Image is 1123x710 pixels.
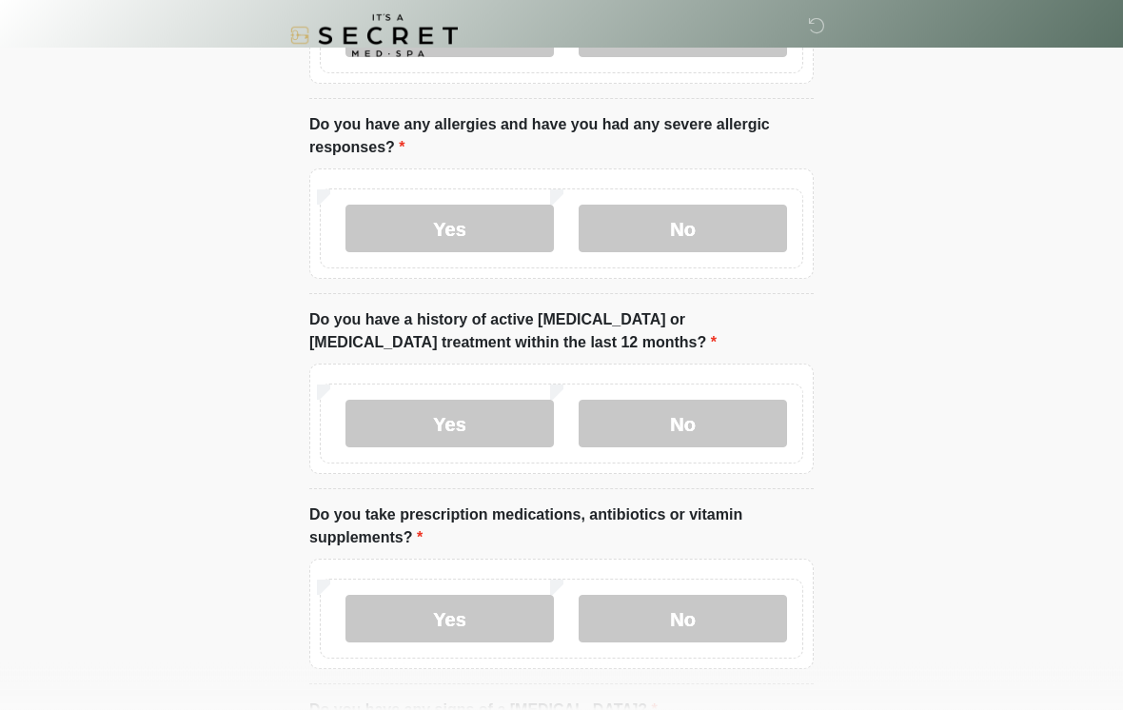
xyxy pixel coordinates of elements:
[309,504,814,550] label: Do you take prescription medications, antibiotics or vitamin supplements?
[579,206,787,253] label: No
[345,401,554,448] label: Yes
[290,14,458,57] img: It's A Secret Med Spa Logo
[579,596,787,643] label: No
[345,596,554,643] label: Yes
[309,309,814,355] label: Do you have a history of active [MEDICAL_DATA] or [MEDICAL_DATA] treatment within the last 12 mon...
[309,114,814,160] label: Do you have any allergies and have you had any severe allergic responses?
[345,206,554,253] label: Yes
[579,401,787,448] label: No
